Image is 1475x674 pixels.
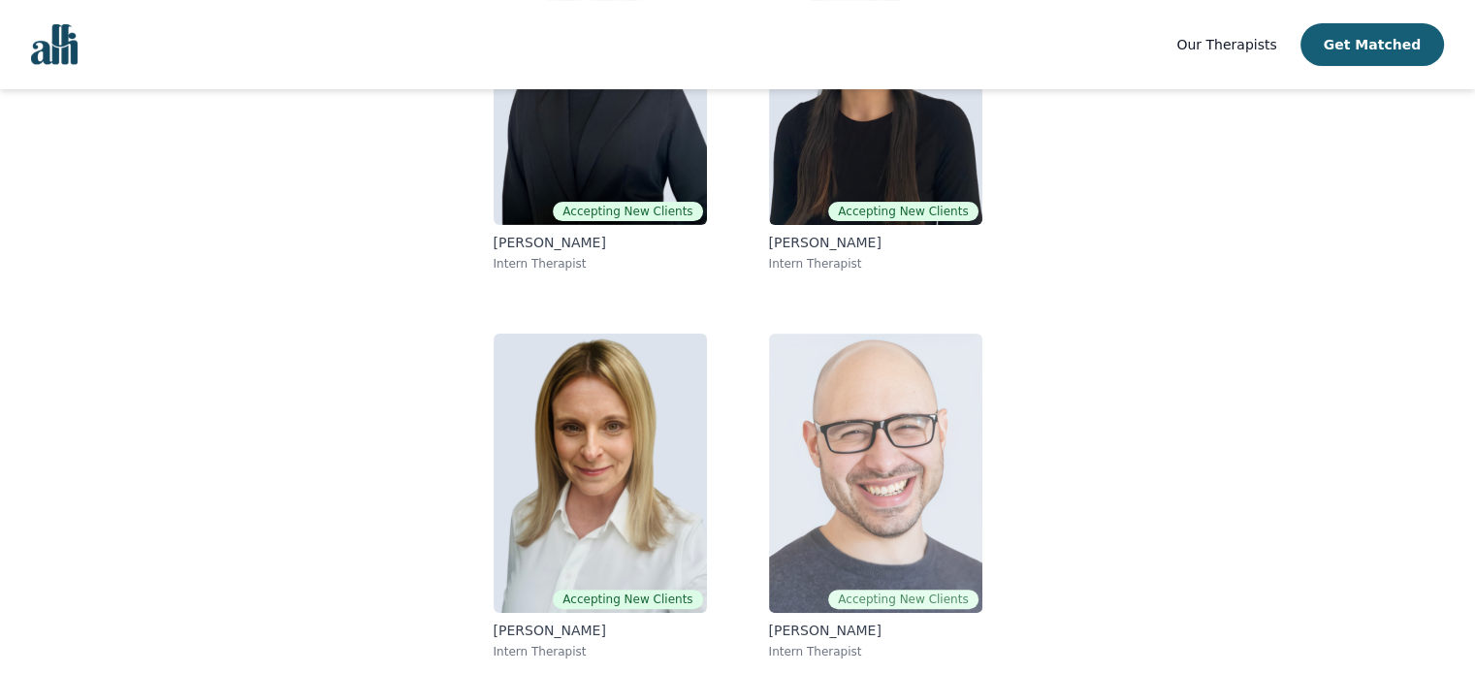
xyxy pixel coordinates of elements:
span: Accepting New Clients [553,590,702,609]
img: Megan Ridout [494,334,707,613]
p: [PERSON_NAME] [494,621,707,640]
img: alli logo [31,24,78,65]
p: [PERSON_NAME] [769,233,982,252]
button: Get Matched [1300,23,1444,66]
p: Intern Therapist [769,644,982,659]
p: Intern Therapist [494,256,707,272]
span: Accepting New Clients [828,590,978,609]
img: Mendy Bisk [769,334,982,613]
p: Intern Therapist [494,644,707,659]
p: Intern Therapist [769,256,982,272]
span: Our Therapists [1176,37,1276,52]
a: Our Therapists [1176,33,1276,56]
span: Accepting New Clients [828,202,978,221]
p: [PERSON_NAME] [769,621,982,640]
p: [PERSON_NAME] [494,233,707,252]
span: Accepting New Clients [553,202,702,221]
